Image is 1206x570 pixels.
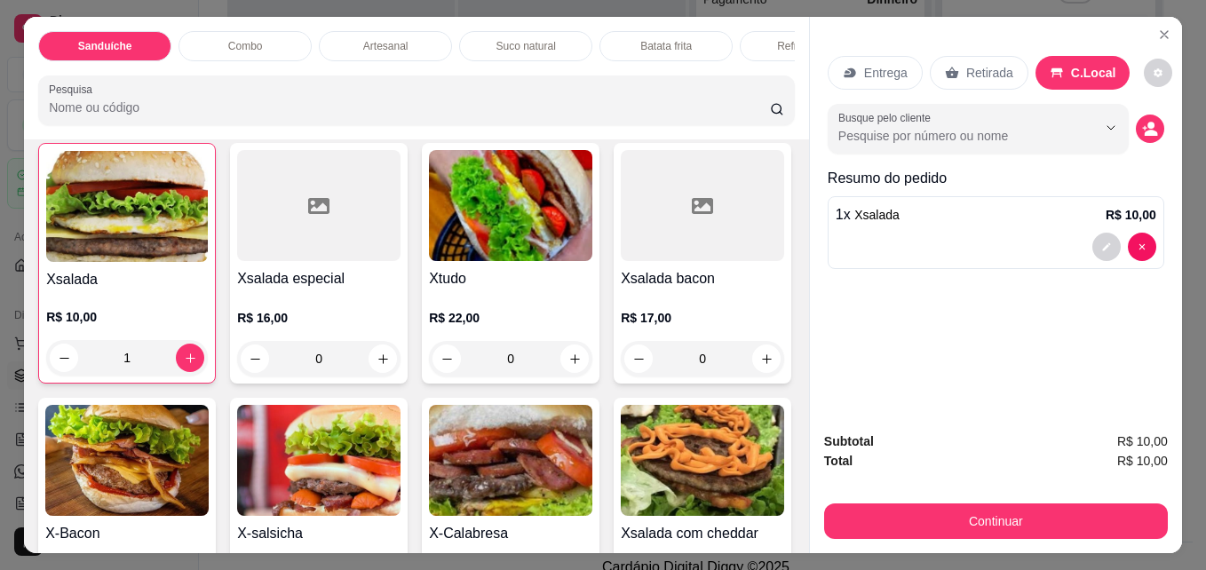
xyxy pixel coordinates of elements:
[1071,64,1116,82] p: C.Local
[363,39,409,53] p: Artesanal
[1128,233,1156,261] button: decrease-product-quantity
[1136,115,1164,143] button: decrease-product-quantity
[432,344,461,373] button: decrease-product-quantity
[836,204,900,226] p: 1 x
[49,82,99,97] label: Pesquisa
[838,127,1068,145] input: Busque pelo cliente
[621,405,784,516] img: product-image
[864,64,908,82] p: Entrega
[237,523,401,544] h4: X-salsicha
[50,344,78,372] button: decrease-product-quantity
[369,344,397,373] button: increase-product-quantity
[1117,431,1168,451] span: R$ 10,00
[966,64,1013,82] p: Retirada
[824,503,1168,539] button: Continuar
[237,268,401,289] h4: Xsalada especial
[838,110,937,125] label: Busque pelo cliente
[78,39,132,53] p: Sanduíche
[45,405,209,516] img: product-image
[429,523,592,544] h4: X-Calabresa
[429,150,592,261] img: product-image
[237,405,401,516] img: product-image
[560,344,589,373] button: increase-product-quantity
[176,344,204,372] button: increase-product-quantity
[640,39,692,53] p: Batata frita
[1097,114,1125,142] button: Show suggestions
[241,344,269,373] button: decrease-product-quantity
[49,99,770,116] input: Pesquisa
[46,269,208,290] h4: Xsalada
[621,309,784,327] p: R$ 17,00
[429,268,592,289] h4: Xtudo
[46,308,208,326] p: R$ 10,00
[228,39,263,53] p: Combo
[1150,20,1178,49] button: Close
[854,208,900,222] span: Xsalada
[824,434,874,448] strong: Subtotal
[777,39,836,53] p: Refrigerante
[624,344,653,373] button: decrease-product-quantity
[496,39,555,53] p: Suco natural
[1092,233,1121,261] button: decrease-product-quantity
[1144,59,1172,87] button: decrease-product-quantity
[621,268,784,289] h4: Xsalada bacon
[1106,206,1156,224] p: R$ 10,00
[1117,451,1168,471] span: R$ 10,00
[752,344,781,373] button: increase-product-quantity
[237,309,401,327] p: R$ 16,00
[429,309,592,327] p: R$ 22,00
[46,151,208,262] img: product-image
[824,454,853,468] strong: Total
[828,168,1164,189] p: Resumo do pedido
[621,523,784,544] h4: Xsalada com cheddar
[429,405,592,516] img: product-image
[45,523,209,544] h4: X-Bacon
